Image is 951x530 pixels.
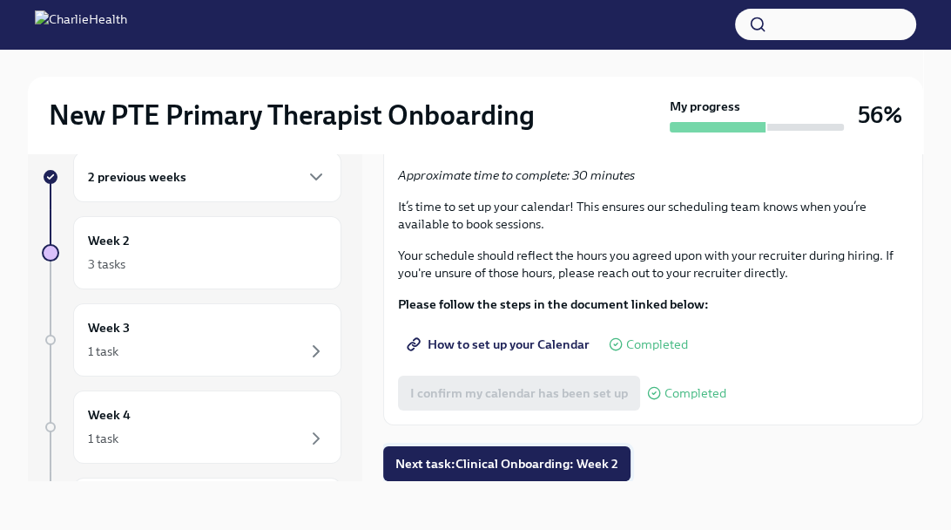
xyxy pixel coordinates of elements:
h2: New PTE Primary Therapist Onboarding [49,98,535,132]
h6: Week 4 [88,405,131,425]
a: Week 31 task [42,303,341,377]
span: How to set up your Calendar [410,336,590,353]
div: 1 task [88,343,118,360]
em: Approximate time to complete: 30 minutes [398,167,635,183]
a: Week 41 task [42,391,341,464]
img: CharlieHealth [35,10,127,38]
h3: 56% [858,99,902,131]
div: 1 task [88,430,118,447]
p: Your schedule should reflect the hours you agreed upon with your recruiter during hiring. If you'... [398,247,908,282]
div: 2 previous weeks [73,152,341,202]
h6: 2 previous weeks [88,167,186,187]
h6: Week 2 [88,231,130,250]
strong: Please follow the steps in the document linked below: [398,296,709,312]
p: It’s time to set up your calendar! This ensures our scheduling team knows when you’re available t... [398,198,908,233]
span: Completed [626,338,688,351]
a: How to set up your Calendar [398,327,602,362]
span: Completed [664,387,726,400]
button: Next task:Clinical Onboarding: Week 2 [383,446,631,481]
strong: My progress [670,98,740,115]
span: Next task : Clinical Onboarding: Week 2 [395,455,618,472]
div: 3 tasks [88,255,125,273]
a: Week 23 tasks [42,216,341,289]
h6: Week 3 [88,318,130,337]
